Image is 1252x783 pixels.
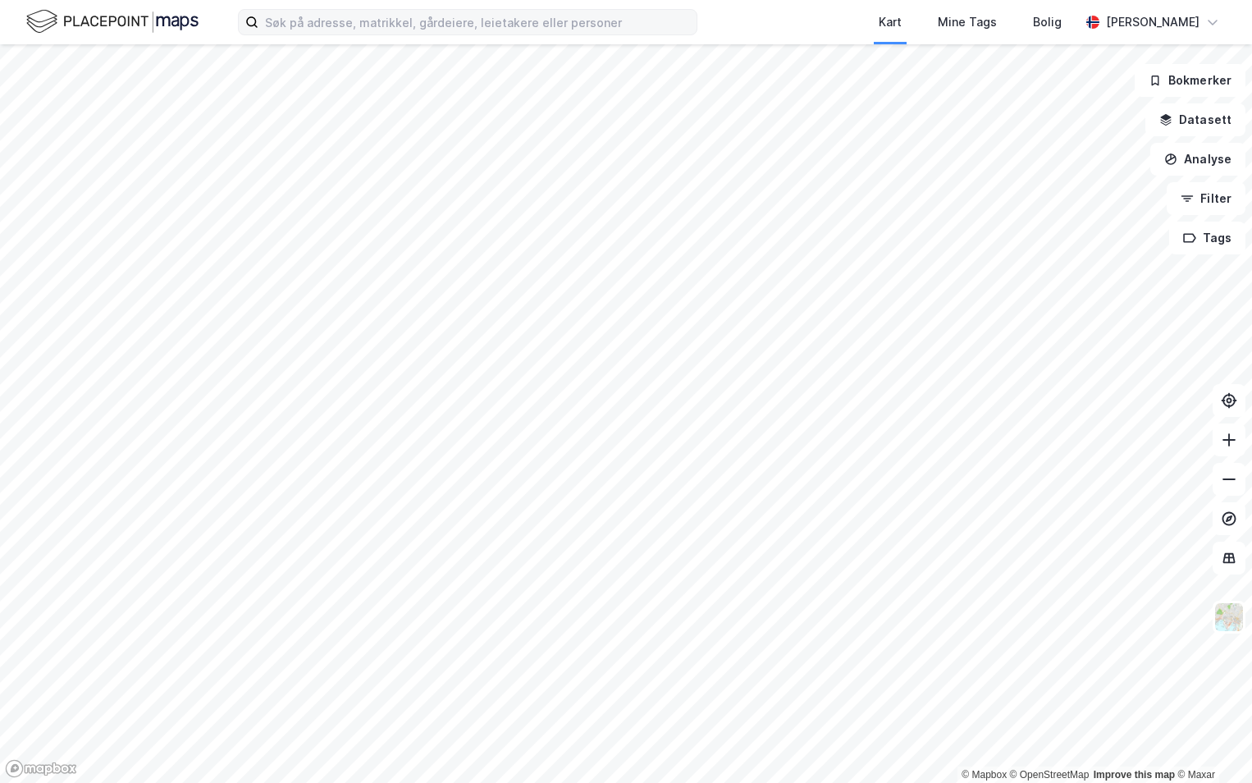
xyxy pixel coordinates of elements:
button: Tags [1169,222,1245,254]
button: Datasett [1145,103,1245,136]
input: Søk på adresse, matrikkel, gårdeiere, leietakere eller personer [258,10,697,34]
button: Filter [1167,182,1245,215]
div: Bolig [1033,12,1062,32]
a: OpenStreetMap [1010,769,1090,781]
div: [PERSON_NAME] [1106,12,1199,32]
div: Kart [879,12,902,32]
iframe: Chat Widget [1170,704,1252,783]
button: Analyse [1150,143,1245,176]
a: Mapbox [962,769,1007,781]
a: Improve this map [1094,769,1175,781]
a: Mapbox homepage [5,759,77,778]
button: Bokmerker [1135,64,1245,97]
img: Z [1213,602,1245,633]
div: Mine Tags [938,12,997,32]
img: logo.f888ab2527a4732fd821a326f86c7f29.svg [26,7,199,36]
